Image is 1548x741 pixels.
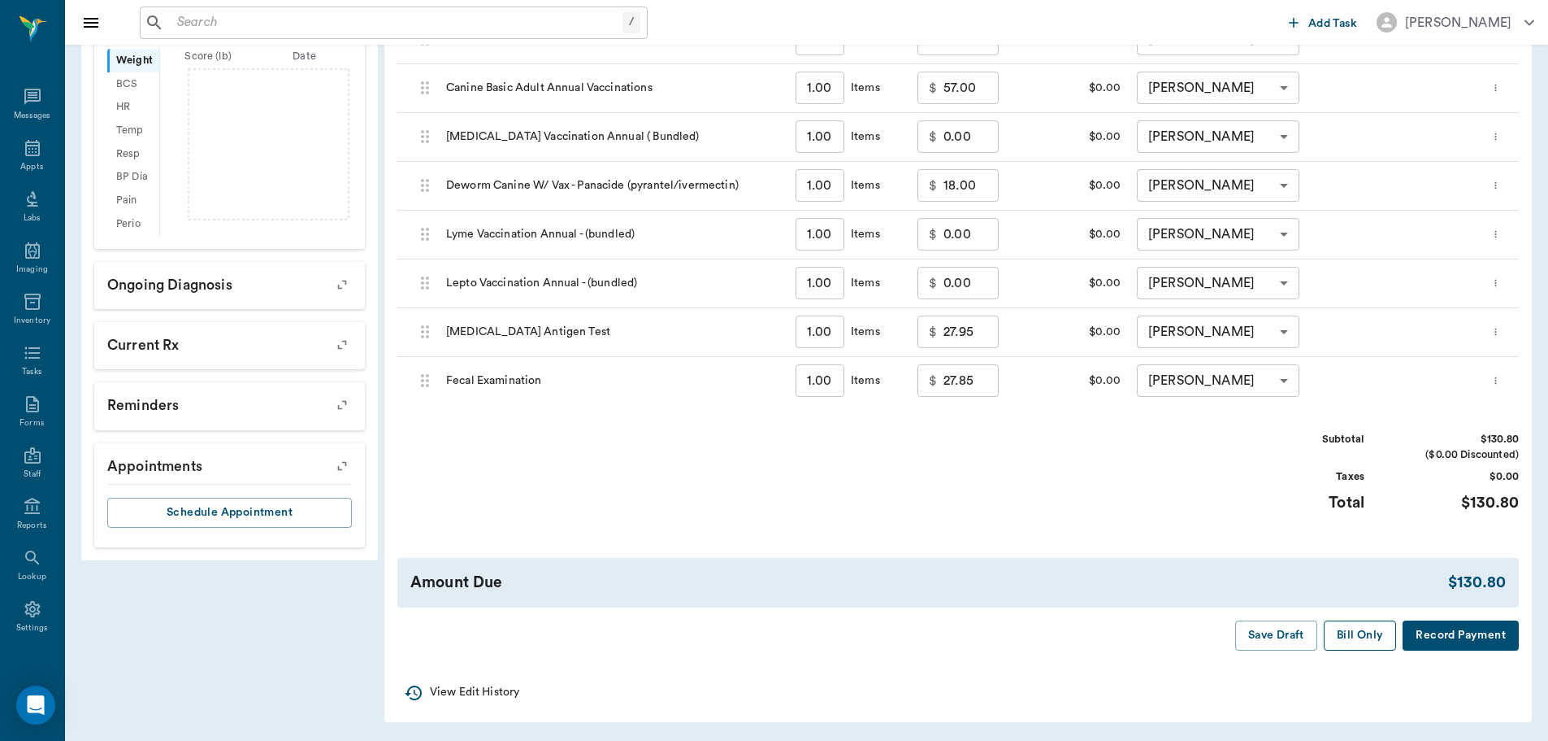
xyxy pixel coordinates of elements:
[929,322,937,342] p: $
[107,166,159,190] div: BP Dia
[107,119,159,142] div: Temp
[1242,491,1364,515] div: Total
[1242,469,1364,485] div: Taxes
[943,267,999,299] input: 0.00
[844,324,880,340] div: Items
[94,322,365,363] p: Current Rx
[107,142,159,166] div: Resp
[1486,269,1505,297] button: more
[1137,72,1299,104] div: [PERSON_NAME]
[1235,621,1317,651] button: Save Draft
[438,113,787,162] div: [MEDICAL_DATA] Vaccination Annual ( Bundled)
[107,49,159,72] div: Weight
[1031,308,1129,357] div: $0.00
[1405,13,1511,33] div: [PERSON_NAME]
[1486,220,1505,248] button: more
[16,686,55,725] div: Open Intercom Messenger
[844,80,880,96] div: Items
[1397,491,1519,515] div: $130.80
[171,11,622,34] input: Search
[1486,74,1505,102] button: more
[943,169,999,202] input: 0.00
[438,308,787,357] div: [MEDICAL_DATA] Antigen Test
[438,211,787,259] div: Lyme Vaccination Annual - (bundled)
[622,11,640,33] div: /
[256,49,353,64] div: Date
[24,212,41,224] div: Labs
[14,110,51,122] div: Messages
[1364,7,1547,37] button: [PERSON_NAME]
[929,273,937,293] p: $
[1486,367,1505,394] button: more
[844,226,880,242] div: Items
[1486,318,1505,346] button: more
[1137,364,1299,397] div: [PERSON_NAME]
[107,72,159,96] div: BCS
[14,315,50,327] div: Inventory
[16,264,48,276] div: Imaging
[24,469,41,481] div: Staff
[1324,621,1397,651] button: Bill Only
[438,259,787,308] div: Lepto Vaccination Annual - (bundled)
[943,120,999,153] input: 0.00
[430,684,519,701] p: View Edit History
[1137,267,1299,299] div: [PERSON_NAME]
[107,498,352,528] button: Schedule Appointment
[1031,113,1129,162] div: $0.00
[844,275,880,291] div: Items
[16,622,49,634] div: Settings
[94,382,365,423] p: Reminders
[1137,316,1299,348] div: [PERSON_NAME]
[1282,7,1364,37] button: Add Task
[107,96,159,120] div: HR
[929,224,937,244] p: $
[1137,218,1299,251] div: [PERSON_NAME]
[1486,172,1505,199] button: more
[929,371,937,390] p: $
[20,161,43,173] div: Appts
[410,571,1448,595] div: Amount Due
[1031,211,1129,259] div: $0.00
[1403,621,1519,651] button: Record Payment
[1031,357,1129,406] div: $0.00
[1031,259,1129,308] div: $0.00
[1137,120,1299,153] div: [PERSON_NAME]
[438,162,787,211] div: Deworm Canine W/ Vax - Panacide (pyrantel/ivermectin)
[438,357,787,406] div: Fecal Examination
[1397,469,1519,485] div: $0.00
[94,443,365,484] p: Appointments
[1486,123,1505,150] button: more
[943,218,999,251] input: 0.00
[929,78,937,98] p: $
[1397,447,1519,463] div: ($0.00 Discounted)
[94,262,365,303] p: Ongoing diagnosis
[1031,64,1129,113] div: $0.00
[844,129,880,145] div: Items
[20,417,44,429] div: Forms
[22,366,42,378] div: Tasks
[929,127,937,146] p: $
[1242,432,1364,447] div: Subtotal
[1397,432,1519,447] div: $130.80
[929,176,937,195] p: $
[844,373,880,389] div: Items
[943,72,999,104] input: 0.00
[844,177,880,194] div: Items
[943,316,999,348] input: 0.00
[107,189,159,212] div: Pain
[107,212,159,236] div: Perio
[75,7,107,39] button: Close drawer
[1137,169,1299,202] div: [PERSON_NAME]
[18,571,46,583] div: Lookup
[1031,162,1129,211] div: $0.00
[160,49,257,64] div: Score ( lb )
[438,64,787,113] div: Canine Basic Adult Annual Vaccinations
[17,520,47,532] div: Reports
[943,364,999,397] input: 0.00
[1448,571,1506,595] div: $130.80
